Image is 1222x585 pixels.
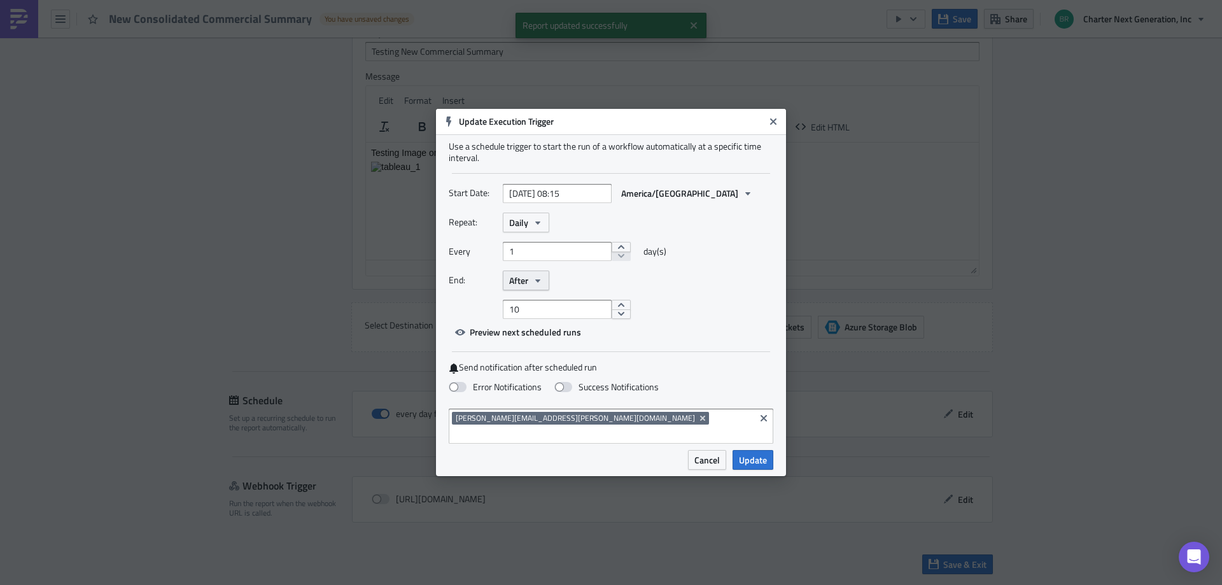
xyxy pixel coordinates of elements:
[688,450,726,470] button: Cancel
[612,242,631,252] button: increment
[509,216,528,229] span: Daily
[449,242,496,261] label: Every
[503,271,549,290] button: After
[554,381,659,393] label: Success Notifications
[694,453,720,467] span: Cancel
[449,271,496,290] label: End:
[764,112,783,131] button: Close
[449,322,587,342] button: Preview next scheduled runs
[456,413,695,423] span: [PERSON_NAME][EMAIL_ADDRESS][PERSON_NAME][DOMAIN_NAME]
[612,251,631,262] button: decrement
[733,450,773,470] button: Update
[1179,542,1209,572] div: Open Intercom Messenger
[449,213,496,232] label: Repeat:
[5,5,608,29] body: Rich Text Area. Press ALT-0 for help.
[5,5,608,15] p: Testing Image only, will add additional features later.
[503,184,612,203] input: YYYY-MM-DD HH:mm
[449,362,773,374] label: Send notification after scheduled run
[643,242,666,261] span: day(s)
[5,19,55,29] img: tableau_1
[509,274,528,287] span: After
[459,116,764,127] h6: Update Execution Trigger
[612,300,631,310] button: increment
[739,453,767,467] span: Update
[612,309,631,320] button: decrement
[615,183,759,203] button: America/[GEOGRAPHIC_DATA]
[698,412,709,425] button: Remove Tag
[621,187,738,200] span: America/[GEOGRAPHIC_DATA]
[449,381,542,393] label: Error Notifications
[449,183,496,202] label: Start Date:
[470,325,581,339] span: Preview next scheduled runs
[449,141,773,164] div: Use a schedule trigger to start the run of a workflow automatically at a specific time interval.
[756,411,771,426] button: Clear selected items
[503,213,549,232] button: Daily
